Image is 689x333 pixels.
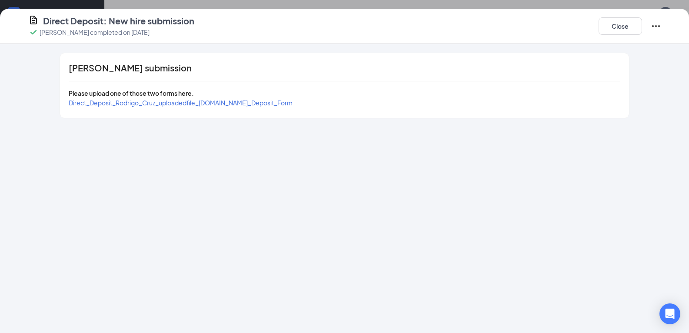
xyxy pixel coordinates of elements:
svg: Checkmark [28,27,39,37]
p: [PERSON_NAME] completed on [DATE] [40,28,150,37]
a: Direct_Deposit_Rodrigo_Cruz_uploadedfile_[DOMAIN_NAME]_Deposit_Form [69,99,293,107]
button: Close [599,17,642,35]
div: Open Intercom Messenger [659,303,680,324]
span: Please upload one of those two forms here. [69,89,194,97]
h4: Direct Deposit: New hire submission [43,15,194,27]
svg: CustomFormIcon [28,15,39,25]
span: [PERSON_NAME] submission [69,64,192,72]
svg: Ellipses [651,21,661,31]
